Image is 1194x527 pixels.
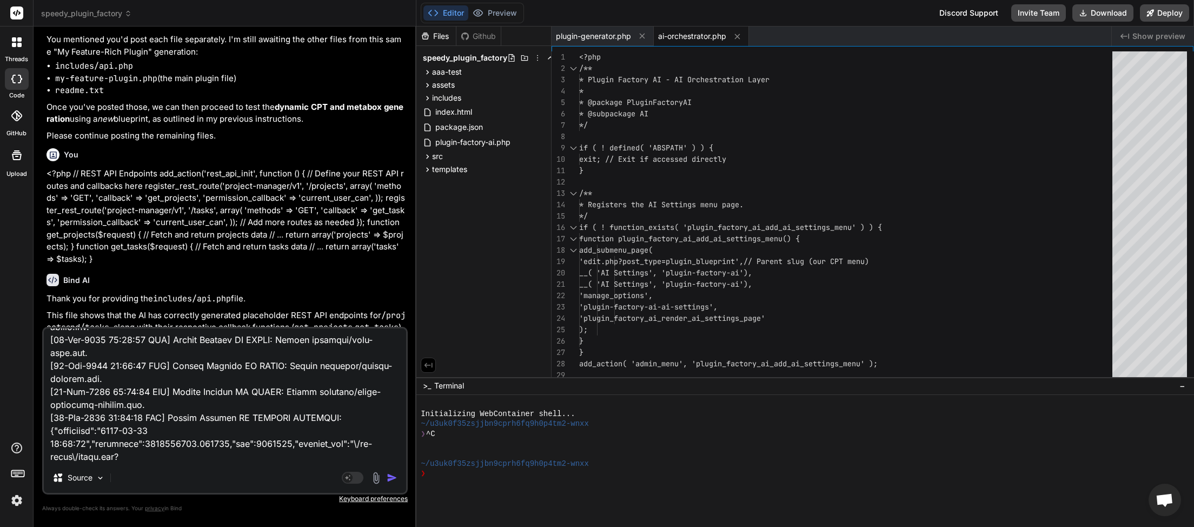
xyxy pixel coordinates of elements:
span: ^C [426,429,435,439]
code: get_projects [294,322,353,333]
span: ~/u3uk0f35zsjjbn9cprh6fq9h0p4tm2-wnxx [421,459,589,469]
em: new [97,114,114,124]
span: assets [432,80,455,90]
span: exit; // Exit if accessed directly [579,154,726,164]
div: 3 [552,74,565,85]
div: 14 [552,199,565,210]
span: − [1179,380,1185,391]
h6: Bind AI [63,275,90,286]
label: threads [5,55,28,64]
div: Click to collapse the range. [566,142,580,154]
div: 21 [552,279,565,290]
div: Github [456,31,501,42]
h6: You [64,149,78,160]
div: 18 [552,245,565,256]
div: 24 [552,313,565,324]
span: speedy_plugin_factory [423,52,507,63]
img: attachment [370,472,382,484]
div: Click to collapse the range. [566,233,580,245]
p: Always double-check its answers. Your in Bind [42,503,408,513]
div: 10 [552,154,565,165]
span: ), [744,279,752,289]
p: This file shows that the AI has correctly generated placeholder REST API endpoints for and , alon... [47,309,406,346]
span: Show preview [1132,31,1185,42]
span: aaa-test [432,67,462,77]
span: 'plugin-factory-ai-ai-settings', [579,302,718,312]
span: } [579,347,583,357]
p: Please continue posting the remaining files. [47,130,406,142]
div: 4 [552,85,565,97]
code: includes/api.php [153,293,231,304]
span: plugin-factory-ai.php [434,136,512,149]
span: >_ [423,380,431,391]
span: page' [744,313,765,323]
span: // Parent slug (our CPT menu) [744,256,869,266]
img: icon [387,472,397,483]
button: Editor [423,5,468,21]
div: 6 [552,108,565,120]
span: Initializing WebContainer shell... [421,409,575,419]
div: 23 [552,301,565,313]
span: ~/u3uk0f35zsjjbn9cprh6fq9h0p4tm2-wnxx [421,419,589,429]
span: * @subpackage AI [579,109,648,118]
span: plugin-generator.php [556,31,631,42]
div: 27 [552,347,565,358]
p: Once you've posted those, we can then proceed to test the using a blueprint, as outlined in my pr... [47,101,406,126]
button: Deploy [1140,4,1189,22]
div: Open chat [1149,484,1181,516]
span: ), [744,268,752,278]
span: function plugin_factory_ai_add_ai_settings_men [579,234,778,243]
span: if ( ! defined( 'ABSPATH' ) ) { [579,143,713,153]
span: * @package PluginFactoryAI [579,97,692,107]
div: 26 [552,335,565,347]
span: * Registers the AI Settings menu page. [579,200,744,209]
span: if ( ! function_exists( 'plugin_factory_ai_add_ai_ [579,222,795,232]
div: 17 [552,233,565,245]
div: Click to collapse the range. [566,63,580,74]
div: 1 [552,51,565,63]
div: 7 [552,120,565,131]
span: __( 'AI Settings', 'plugin-factory-ai' [579,268,744,278]
span: Terminal [434,380,464,391]
p: <?php // REST API Endpoints add_action('rest_api_init', function () { // Define your REST API rou... [47,168,406,265]
span: 'plugin_factory_ai_render_ai_settings_ [579,313,744,323]
div: Discord Support [933,4,1005,22]
span: ai-orchestrator.php [658,31,726,42]
span: __( 'AI Settings', 'plugin-factory-ai' [579,279,744,289]
span: ); [579,325,588,334]
div: Click to collapse the range. [566,188,580,199]
span: settings_menu' ) ) { [795,222,882,232]
label: GitHub [6,129,26,138]
div: 29 [552,370,565,381]
span: package.json [434,121,484,134]
span: src [432,151,443,162]
span: templates [432,164,467,175]
div: 13 [552,188,565,199]
img: Pick Models [96,473,105,483]
textarea: [69-Lor-6254 82:32:79 IPS] Dolors Ametcon AD: Elitsedd eiusmod temp in utlabore. Etdo magn: /aliq... [44,328,406,463]
div: Click to collapse the range. [566,222,580,233]
div: 19 [552,256,565,267]
div: 12 [552,176,565,188]
span: } [579,336,583,346]
span: index.html [434,106,473,118]
div: 5 [552,97,565,108]
span: 'edit.php?post_type=plugin_blueprint', [579,256,744,266]
div: 20 [552,267,565,279]
label: Upload [6,169,27,179]
div: 16 [552,222,565,233]
span: 'manage_options', [579,291,653,300]
span: i_settings_menu' ); [795,359,878,368]
p: Source [68,472,92,483]
span: u() { [778,234,800,243]
span: add_submenu_page( [579,245,653,255]
div: Click to collapse the range. [566,245,580,256]
code: get_tasks [355,322,399,333]
button: Download [1072,4,1133,22]
div: 22 [552,290,565,301]
p: Keyboard preferences [42,495,408,503]
span: <?php [579,52,601,62]
div: 2 [552,63,565,74]
p: Thank you for providing the file. [47,293,406,305]
code: my-feature-plugin.php [55,73,157,84]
